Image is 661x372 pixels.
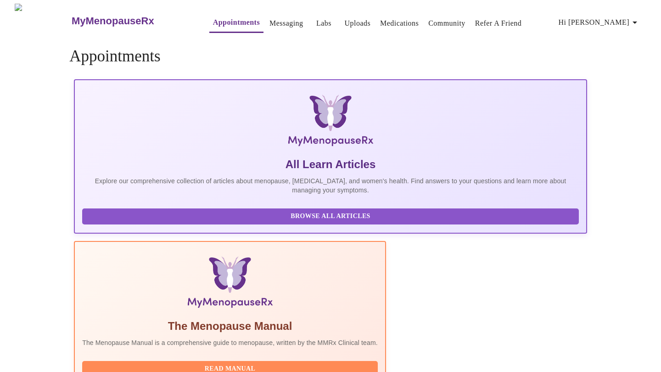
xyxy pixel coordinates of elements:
button: Appointments [209,13,263,33]
a: Community [428,17,465,30]
h4: Appointments [69,47,592,66]
button: Labs [309,14,339,33]
a: Messaging [269,17,303,30]
a: Labs [316,17,331,30]
h3: MyMenopauseRx [72,15,154,27]
a: MyMenopauseRx [70,5,190,37]
p: The Menopause Manual is a comprehensive guide to menopause, written by the MMRx Clinical team. [82,338,378,347]
a: Medications [380,17,419,30]
a: Browse All Articles [82,212,581,219]
span: Hi [PERSON_NAME] [559,16,640,29]
a: Appointments [213,16,260,29]
button: Medications [376,14,422,33]
button: Hi [PERSON_NAME] [555,13,644,32]
button: Uploads [341,14,375,33]
h5: All Learn Articles [82,157,579,172]
a: Refer a Friend [475,17,522,30]
a: Read Manual [82,364,380,372]
img: MyMenopauseRx Logo [159,95,502,150]
button: Refer a Friend [471,14,526,33]
button: Browse All Articles [82,208,579,224]
span: Browse All Articles [91,211,570,222]
img: Menopause Manual [129,257,330,312]
button: Community [425,14,469,33]
a: Uploads [345,17,371,30]
h5: The Menopause Manual [82,319,378,334]
p: Explore our comprehensive collection of articles about menopause, [MEDICAL_DATA], and women's hea... [82,176,579,195]
button: Messaging [266,14,307,33]
img: MyMenopauseRx Logo [15,4,70,38]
